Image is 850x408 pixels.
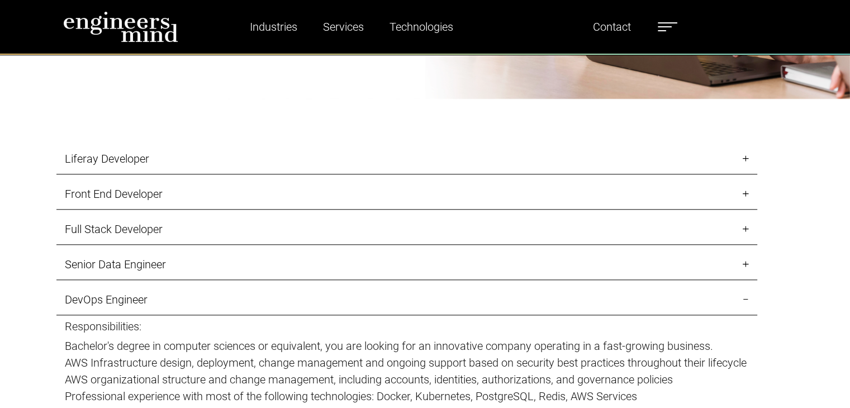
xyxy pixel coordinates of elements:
[588,14,635,40] a: Contact
[65,371,749,388] p: AWS organizational structure and change management, including accounts, identities, authorization...
[65,338,749,354] p: Bachelor's degree in computer sciences or equivalent, you are looking for an innovative company o...
[56,144,757,174] a: Liferay Developer
[65,320,749,333] h5: Responsibilities:
[56,179,757,210] a: Front End Developer
[65,354,749,371] p: AWS Infrastructure design, deployment, change management and ongoing support based on security be...
[56,249,757,280] a: Senior Data Engineer
[65,388,749,405] p: Professional experience with most of the following technologies: Docker, Kubernetes, PostgreSQL, ...
[63,11,178,42] img: logo
[56,214,757,245] a: Full Stack Developer
[319,14,368,40] a: Services
[245,14,302,40] a: Industries
[56,284,757,315] a: DevOps Engineer
[385,14,458,40] a: Technologies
